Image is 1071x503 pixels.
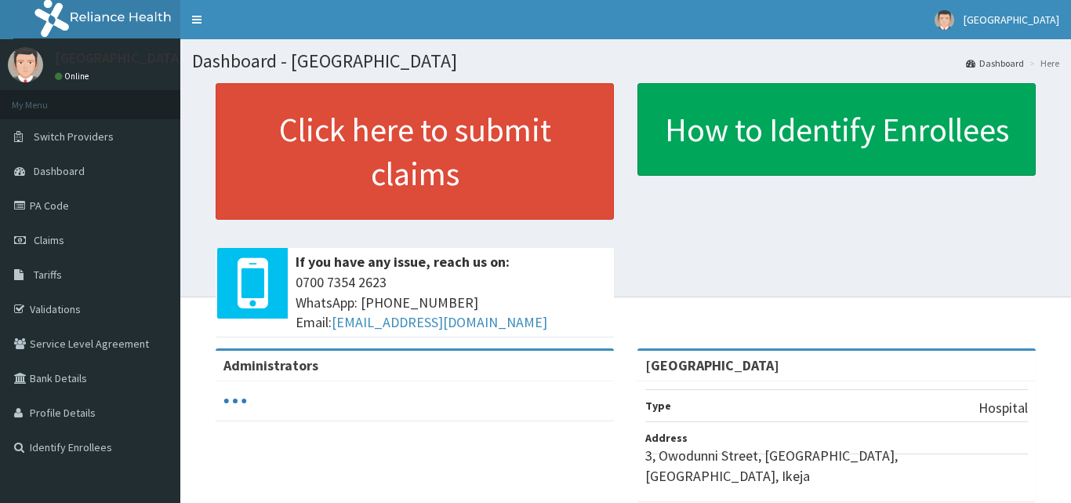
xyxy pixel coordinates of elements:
[34,233,64,247] span: Claims
[332,313,547,331] a: [EMAIL_ADDRESS][DOMAIN_NAME]
[964,13,1059,27] span: [GEOGRAPHIC_DATA]
[1026,56,1059,70] li: Here
[216,83,614,220] a: Click here to submit claims
[296,253,510,271] b: If you have any issue, reach us on:
[223,389,247,413] svg: audio-loading
[935,10,954,30] img: User Image
[637,83,1036,176] a: How to Identify Enrollees
[645,399,671,413] b: Type
[296,272,606,333] span: 0700 7354 2623 WhatsApp: [PHONE_NUMBER] Email:
[966,56,1024,70] a: Dashboard
[192,51,1059,71] h1: Dashboard - [GEOGRAPHIC_DATA]
[645,431,688,445] b: Address
[34,268,62,282] span: Tariffs
[34,129,114,144] span: Switch Providers
[978,398,1028,418] p: Hospital
[8,47,43,82] img: User Image
[55,51,184,65] p: [GEOGRAPHIC_DATA]
[55,71,93,82] a: Online
[34,164,85,178] span: Dashboard
[645,446,1028,486] p: 3, Owodunni Street, [GEOGRAPHIC_DATA], [GEOGRAPHIC_DATA], Ikeja
[645,356,779,374] strong: [GEOGRAPHIC_DATA]
[223,356,318,374] b: Administrators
